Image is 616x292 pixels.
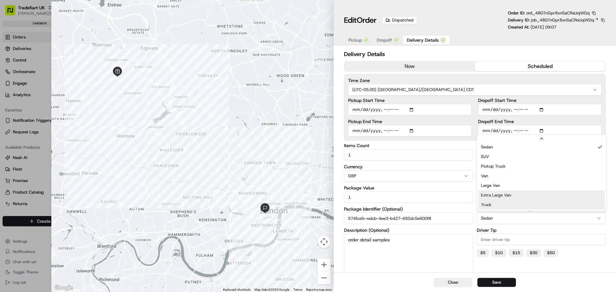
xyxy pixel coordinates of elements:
[344,164,473,169] label: Currency
[344,234,473,280] textarea: order detail samples
[53,99,56,104] span: •
[64,159,78,164] span: Pylon
[344,207,473,211] label: Package Identifier (Optional)
[306,288,332,291] a: Report a map error
[492,249,506,257] button: $10
[508,10,590,16] p: Order ID:
[357,15,377,25] span: Order
[318,235,330,248] button: Map camera controls
[477,234,606,245] input: Enter driver tip
[477,228,606,232] label: Driver Tip
[6,6,19,19] img: Nash
[531,24,556,30] span: [DATE] 09:07
[344,62,475,71] button: now
[344,228,473,232] label: Description (Optional)
[382,16,417,24] div: Dispatched
[481,192,511,198] span: Extra Large Van
[344,15,377,25] h1: Edit
[223,288,251,292] button: Keyboard shortcuts
[481,154,489,160] span: SUV
[477,249,489,257] button: $5
[13,143,49,150] span: Knowledge Base
[29,61,105,68] div: Start new chat
[6,93,17,104] img: Jeff Sasse
[53,284,74,292] img: Google
[434,278,472,287] button: Close
[17,41,116,48] input: Got a question? Start typing here...
[20,117,52,122] span: [PERSON_NAME]
[6,61,18,73] img: 1736555255976-a54dd68f-1ca7-489b-9aae-adbdc363a1c4
[99,82,117,90] button: See all
[475,62,605,71] button: scheduled
[344,50,606,59] h2: Delivery Details
[293,288,302,291] a: Terms (opens in new tab)
[531,17,594,23] span: job_48GTnGpr8xnSaCRsUojWDq
[481,163,506,169] span: Pickup Truck
[6,83,43,88] div: Past conversations
[348,78,602,83] label: Time Zone
[254,288,289,291] span: Map data ©2025 Google
[481,183,500,188] span: Large Van
[45,159,78,164] a: Powered byPylon
[57,99,70,104] span: [DATE]
[543,249,558,257] button: $50
[478,119,602,124] label: Dropoff End Time
[478,98,602,103] label: Dropoff Start Time
[348,119,472,124] label: Pickup End Time
[344,186,473,190] label: Package Value
[6,111,17,121] img: Jeff Sasse
[477,278,516,287] button: Save
[318,258,330,271] button: Zoom in
[61,143,103,150] span: API Documentation
[509,249,524,257] button: $15
[508,24,556,30] p: Created At:
[344,143,473,148] label: Items Count
[57,117,70,122] span: [DATE]
[377,37,392,43] span: Dropoff
[53,284,74,292] a: Open this area in Google Maps (opens a new window)
[348,98,472,103] label: Pickup Start Time
[13,61,25,73] img: 8571987876998_91fb9ceb93ad5c398215_72.jpg
[481,202,492,208] span: Truck
[52,141,106,152] a: 💻API Documentation
[407,37,439,43] span: Delivery Details
[29,68,88,73] div: We're available if you need us!
[481,144,493,150] span: Sedan
[53,117,56,122] span: •
[348,37,362,43] span: Pickup
[6,26,117,36] p: Welcome 👋
[54,144,59,149] div: 💻
[344,149,473,161] input: Enter items count
[6,144,12,149] div: 📗
[344,191,473,203] input: Enter package value
[344,213,473,224] input: Enter package identifier
[4,141,52,152] a: 📗Knowledge Base
[109,63,117,71] button: Start new chat
[526,10,590,16] span: ord_48GTnGpr8xnSaCRsUojWDq
[508,17,606,23] div: Delivery ID:
[481,173,488,179] span: Van
[20,99,52,104] span: [PERSON_NAME]
[526,249,541,257] button: $30
[318,271,330,284] button: Zoom out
